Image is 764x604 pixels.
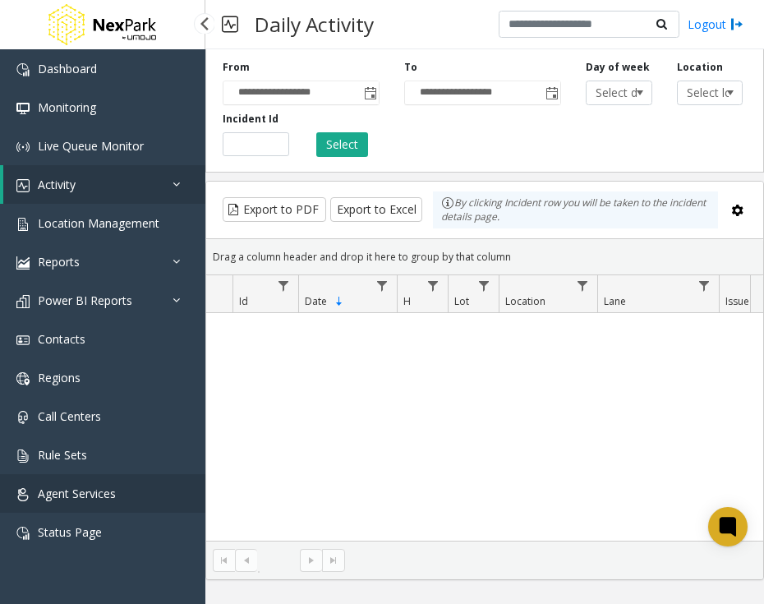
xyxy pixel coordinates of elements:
[38,408,101,424] span: Call Centers
[16,218,30,231] img: 'icon'
[3,165,205,204] a: Activity
[333,295,346,308] span: Sortable
[441,196,454,210] img: infoIcon.svg
[403,294,411,308] span: H
[688,16,743,33] a: Logout
[542,81,560,104] span: Toggle popup
[404,60,417,75] label: To
[587,81,638,104] span: Select day...
[433,191,718,228] div: By clicking Incident row you will be taken to the incident details page.
[586,60,650,75] label: Day of week
[16,450,30,463] img: 'icon'
[38,215,159,231] span: Location Management
[16,63,30,76] img: 'icon'
[222,4,238,44] img: pageIcon
[16,372,30,385] img: 'icon'
[725,294,749,308] span: Issue
[16,141,30,154] img: 'icon'
[223,60,250,75] label: From
[38,177,76,192] span: Activity
[38,99,96,115] span: Monitoring
[730,16,743,33] img: logout
[473,275,495,297] a: Lot Filter Menu
[305,294,327,308] span: Date
[223,112,278,127] label: Incident Id
[16,295,30,308] img: 'icon'
[316,132,368,157] button: Select
[239,294,248,308] span: Id
[16,488,30,501] img: 'icon'
[16,102,30,115] img: 'icon'
[38,447,87,463] span: Rule Sets
[361,81,379,104] span: Toggle popup
[273,275,295,297] a: Id Filter Menu
[693,275,716,297] a: Lane Filter Menu
[330,197,421,222] button: Export to Excel
[16,527,30,540] img: 'icon'
[38,138,144,154] span: Live Queue Monitor
[38,524,102,540] span: Status Page
[572,275,594,297] a: Location Filter Menu
[38,61,97,76] span: Dashboard
[604,294,626,308] span: Lane
[16,334,30,347] img: 'icon'
[38,331,85,347] span: Contacts
[505,294,545,308] span: Location
[678,81,729,104] span: Select location...
[38,293,132,308] span: Power BI Reports
[206,275,763,542] div: Data table
[677,60,723,75] label: Location
[16,256,30,270] img: 'icon'
[454,294,469,308] span: Lot
[422,275,444,297] a: H Filter Menu
[38,486,116,501] span: Agent Services
[206,242,763,271] div: Drag a column header and drop it here to group by that column
[371,275,394,297] a: Date Filter Menu
[246,4,382,44] h3: Daily Activity
[38,370,81,385] span: Regions
[16,411,30,424] img: 'icon'
[223,197,326,222] button: Export to PDF
[38,254,80,270] span: Reports
[16,179,30,192] img: 'icon'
